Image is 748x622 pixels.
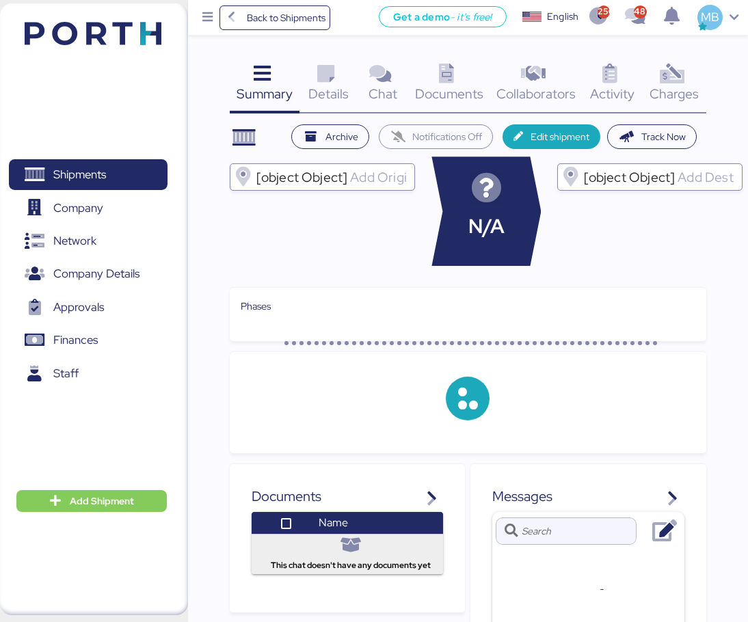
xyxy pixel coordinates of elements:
span: Summary [237,85,293,103]
span: [object Object] [256,171,348,183]
span: Finances [53,330,98,350]
input: Search [522,517,628,545]
span: Name [319,515,348,530]
a: Company [9,192,168,224]
a: Back to Shipments [219,5,331,30]
span: Chat [369,85,397,103]
span: Edit shipment [531,129,589,145]
span: N/A [468,212,505,241]
span: [object Object] [584,171,676,183]
span: Add Shipment [70,493,134,509]
div: Documents [252,486,443,506]
button: Add Shipment [16,490,167,512]
a: Shipments [9,159,168,191]
a: Network [9,226,168,257]
a: Approvals [9,292,168,323]
input: [object Object] [675,169,736,185]
div: English [547,10,578,24]
span: Collaborators [496,85,576,103]
div: Messages [492,486,684,506]
button: Edit shipment [503,124,600,149]
span: Shipments [53,165,106,185]
span: Activity [590,85,635,103]
span: This chat doesn't have any documents yet [271,559,431,571]
button: Track Now [607,124,697,149]
span: Track Now [641,129,686,145]
span: Archive [325,129,358,145]
span: Approvals [53,297,104,317]
span: Details [308,85,349,103]
span: Company Details [53,264,139,284]
span: Documents [415,85,483,103]
span: MB [701,8,719,26]
a: Staff [9,358,168,390]
a: Finances [9,325,168,356]
span: Network [53,231,96,251]
span: Notifications Off [412,129,482,145]
span: Company [53,198,103,218]
div: Phases [241,299,695,314]
input: [object Object] [347,169,409,185]
button: Menu [196,6,219,29]
span: Back to Shipments [247,10,325,26]
span: Staff [53,364,79,383]
span: Charges [650,85,699,103]
a: Company Details [9,258,168,290]
button: Archive [291,124,369,149]
button: Notifications Off [379,124,494,149]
